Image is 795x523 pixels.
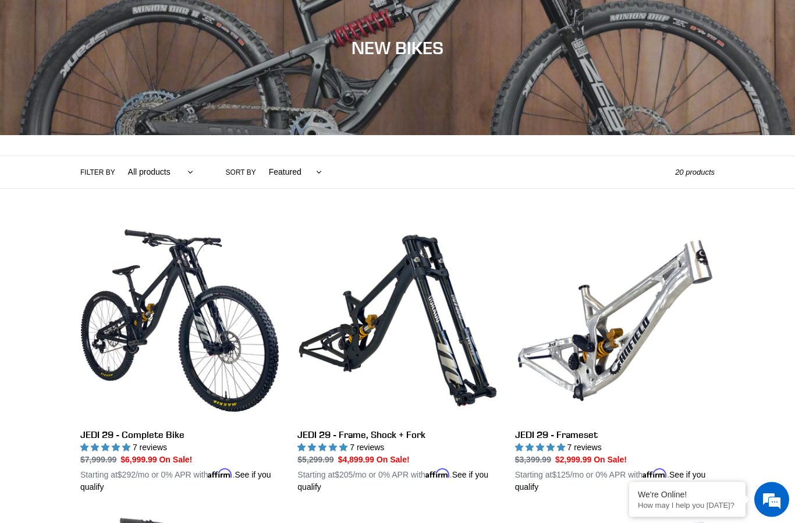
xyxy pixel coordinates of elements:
[638,501,737,510] p: How may I help you today?
[226,168,256,178] label: Sort by
[352,38,443,59] span: NEW BIKES
[638,490,737,499] div: We're Online!
[675,168,715,177] span: 20 products
[80,168,115,178] label: Filter by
